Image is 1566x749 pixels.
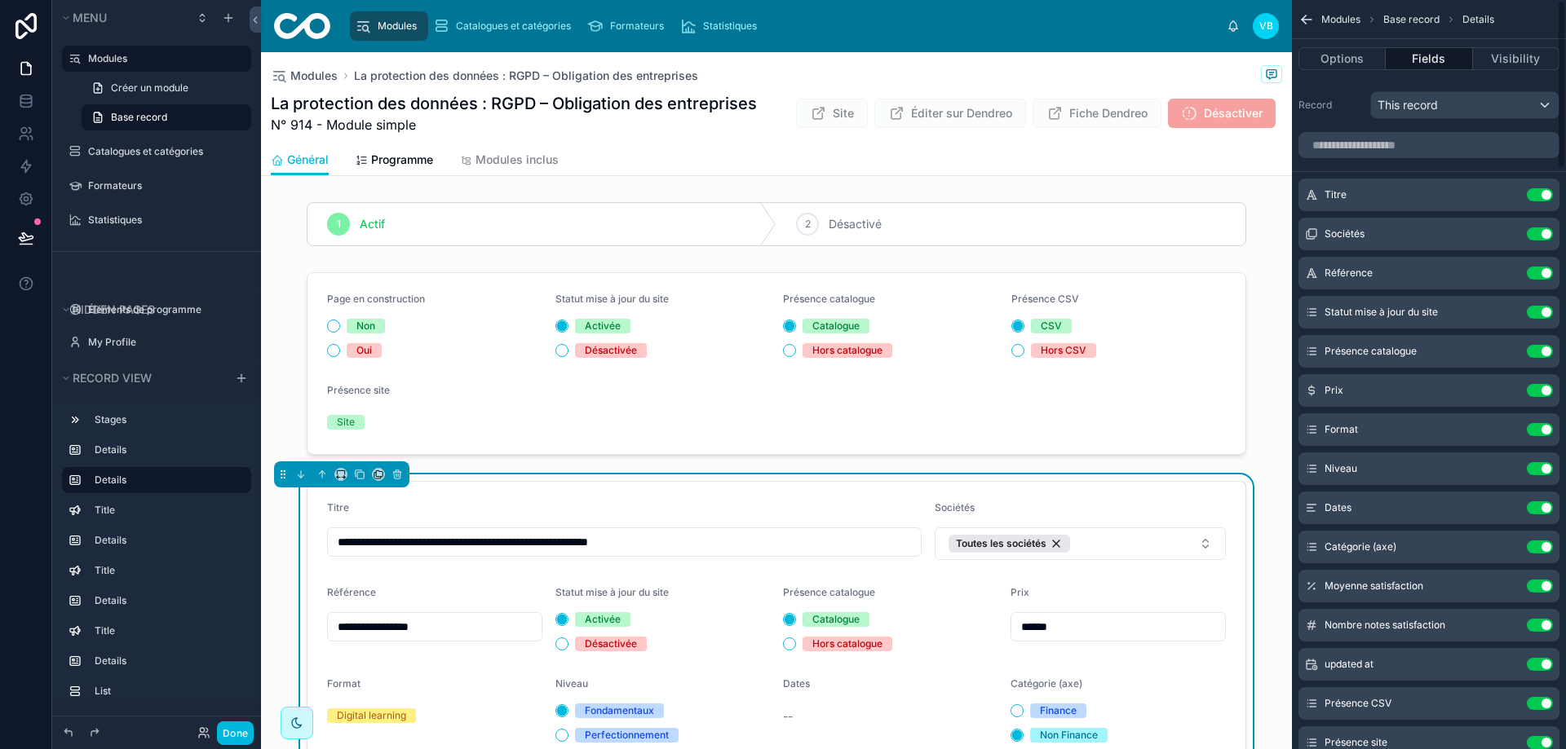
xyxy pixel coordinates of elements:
[1325,267,1373,280] span: Référence
[476,152,559,168] span: Modules inclus
[82,104,251,130] a: Base record
[1378,97,1438,113] span: This record
[610,20,664,33] span: Formateurs
[337,708,406,723] div: Digital learning
[585,637,637,651] div: Désactivée
[582,11,675,41] a: Formateurs
[783,677,810,690] span: Dates
[59,298,245,321] button: Hidden pages
[812,612,860,627] div: Catalogue
[59,367,225,390] button: Record view
[1325,501,1351,514] span: Dates
[1325,188,1347,201] span: Titre
[783,586,875,598] span: Présence catalogue
[1325,227,1365,240] span: Sociétés
[949,535,1070,553] button: Unselect 7
[378,20,417,33] span: Modules
[327,501,349,513] span: Titre
[555,586,669,598] span: Statut mise à jour du site
[1298,47,1386,70] button: Options
[703,20,757,33] span: Statistiques
[111,82,188,95] span: Créer un module
[1298,99,1364,112] label: Record
[73,11,107,24] span: Menu
[1383,13,1440,26] span: Base record
[355,145,433,178] a: Programme
[88,179,241,192] label: Formateurs
[956,537,1046,550] span: Toutes les sociétés
[354,68,698,84] a: La protection des données : RGPD – Obligation des entreprises
[371,152,433,168] span: Programme
[327,586,376,598] span: Référence
[95,564,238,577] label: Title
[1325,345,1417,358] span: Présence catalogue
[1473,47,1559,70] button: Visibility
[271,68,338,84] a: Modules
[88,52,241,65] label: Modules
[271,115,757,134] span: N° 914 - Module simple
[456,20,571,33] span: Catalogues et catégories
[350,11,428,41] a: Modules
[935,501,975,513] span: Sociétés
[1259,20,1273,33] span: VB
[1325,697,1391,710] span: Présence CSV
[52,399,261,699] div: scrollable content
[95,654,238,667] label: Details
[1321,13,1360,26] span: Modules
[88,336,241,349] label: My Profile
[59,7,186,29] button: Menu
[1325,306,1438,319] span: Statut mise à jour du site
[271,92,757,115] h1: La protection des données : RGPD – Obligation des entreprises
[95,443,238,456] label: Details
[73,371,152,385] span: Record view
[1325,658,1374,671] span: updated at
[1011,586,1029,598] span: Prix
[1462,13,1494,26] span: Details
[1325,423,1358,436] span: Format
[88,145,241,158] label: Catalogues et catégories
[783,708,793,725] span: --
[1011,677,1082,690] span: Catégorie (axe)
[95,685,238,698] label: List
[1325,579,1423,593] span: Moyenne satisfaction
[327,677,361,690] span: Format
[1325,384,1343,397] span: Prix
[95,474,238,487] label: Details
[217,721,254,745] button: Done
[95,504,238,517] label: Title
[274,13,330,39] img: App logo
[428,11,582,41] a: Catalogues et catégories
[271,145,329,176] a: Général
[1325,540,1396,553] span: Catégorie (axe)
[111,111,167,124] span: Base record
[290,68,338,84] span: Modules
[343,8,1227,44] div: scrollable content
[459,145,559,178] a: Modules inclus
[585,612,621,627] div: Activée
[287,152,329,168] span: Général
[95,624,238,637] label: Title
[1370,91,1559,119] button: This record
[82,75,251,101] a: Créer un module
[585,728,669,742] div: Perfectionnement
[675,11,768,41] a: Statistiques
[1325,462,1357,475] span: Niveau
[95,594,238,607] label: Details
[935,527,1226,560] button: Select Button
[95,534,238,547] label: Details
[812,637,883,651] div: Hors catalogue
[88,214,241,227] label: Statistiques
[585,703,654,718] div: Fondamentaux
[1325,619,1445,632] span: Nombre notes satisfaction
[1040,728,1098,742] div: Non Finance
[555,677,588,690] span: Niveau
[1386,47,1472,70] button: Fields
[88,303,241,316] label: Éléments de programme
